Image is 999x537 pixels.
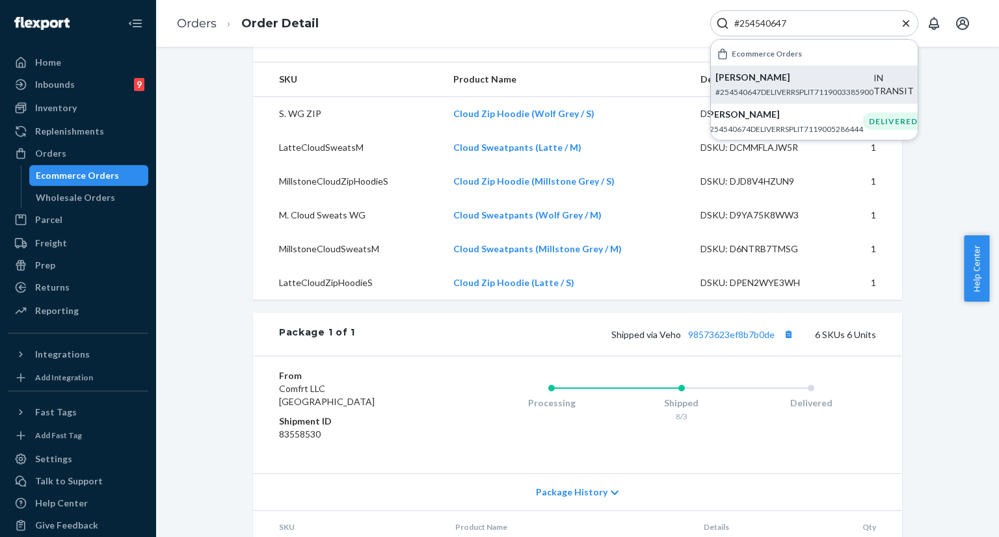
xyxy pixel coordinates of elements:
[35,259,55,272] div: Prep
[863,112,924,130] div: DELIVERED
[253,62,443,97] th: SKU
[443,62,689,97] th: Product Name
[8,428,148,443] a: Add Fast Tag
[729,17,889,30] input: Search Input
[832,164,902,198] td: 1
[166,5,329,43] ol: breadcrumbs
[253,232,443,266] td: MillstoneCloudSweatsM
[279,369,434,382] dt: From
[35,101,77,114] div: Inventory
[8,277,148,298] a: Returns
[705,108,863,121] p: [PERSON_NAME]
[29,165,149,186] a: Ecommerce Orders
[241,16,319,31] a: Order Detail
[8,255,148,276] a: Prep
[611,329,797,340] span: Shipped via Veho
[35,519,98,532] div: Give Feedback
[832,131,902,164] td: 1
[700,276,823,289] div: DSKU: DPEN2WYE3WH
[716,17,729,30] svg: Search Icon
[279,383,375,407] span: Comfrt LLC [GEOGRAPHIC_DATA]
[253,131,443,164] td: LatteCloudSweatsM
[8,98,148,118] a: Inventory
[35,213,62,226] div: Parcel
[715,71,873,84] p: [PERSON_NAME]
[780,326,797,343] button: Copy tracking number
[36,191,115,204] div: Wholesale Orders
[700,242,823,255] div: DSKU: D6NTRB7TMSG
[35,125,104,138] div: Replenishments
[453,176,615,187] a: Cloud Zip Hoodie (Millstone Grey / S)
[8,233,148,254] a: Freight
[899,17,912,31] button: Close Search
[486,397,617,410] div: Processing
[8,370,148,386] a: Add Integration
[832,266,902,300] td: 1
[617,411,747,422] div: 8/3
[453,277,574,288] a: Cloud Zip Hoodie (Latte / S)
[700,175,823,188] div: DSKU: DJD8V4HZUN9
[8,300,148,321] a: Reporting
[14,17,70,30] img: Flexport logo
[177,16,217,31] a: Orders
[35,78,75,91] div: Inbounds
[279,326,355,343] div: Package 1 of 1
[253,198,443,232] td: M. Cloud Sweats WG
[29,187,149,208] a: Wholesale Orders
[8,121,148,142] a: Replenishments
[453,142,581,153] a: Cloud Sweatpants (Latte / M)
[921,10,947,36] button: Open notifications
[617,397,747,410] div: Shipped
[453,243,622,254] a: Cloud Sweatpants (Millstone Grey / M)
[705,124,863,135] p: #254540674DELIVERRSPLIT7119005286444
[134,78,144,91] div: 9
[35,147,66,160] div: Orders
[8,52,148,73] a: Home
[453,209,602,220] a: Cloud Sweatpants (Wolf Grey / M)
[35,372,93,383] div: Add Integration
[715,86,873,98] p: #254540647DELIVERRSPLIT7119003385900
[8,209,148,230] a: Parcel
[253,97,443,131] td: S. WG ZIP
[8,471,148,491] a: Talk to Support
[700,107,823,120] div: DSKU: DB6CJLSJ59U
[35,281,70,294] div: Returns
[35,348,90,361] div: Integrations
[8,449,148,469] a: Settings
[253,164,443,198] td: MillstoneCloudZipHoodieS
[950,10,976,36] button: Open account menu
[8,515,148,536] button: Give Feedback
[8,344,148,365] button: Integrations
[690,62,833,97] th: Details
[732,49,802,58] h6: Ecommerce Orders
[8,143,148,164] a: Orders
[35,406,77,419] div: Fast Tags
[746,397,876,410] div: Delivered
[964,235,989,302] button: Help Center
[355,326,876,343] div: 6 SKUs 6 Units
[453,108,594,119] a: Cloud Zip Hoodie (Wolf Grey / S)
[8,402,148,423] button: Fast Tags
[36,169,119,182] div: Ecommerce Orders
[279,428,434,441] dd: 83558530
[253,266,443,300] td: LatteCloudZipHoodieS
[35,56,61,69] div: Home
[35,497,88,510] div: Help Center
[8,493,148,514] a: Help Center
[122,10,148,36] button: Close Navigation
[35,304,79,317] div: Reporting
[873,72,914,98] div: IN TRANSIT
[35,430,82,441] div: Add Fast Tag
[35,475,103,488] div: Talk to Support
[688,329,775,340] a: 98573623ef8b7b0de
[700,141,823,154] div: DSKU: DCMMFLAJW5R
[35,452,72,465] div: Settings
[832,198,902,232] td: 1
[35,237,67,250] div: Freight
[536,486,607,499] span: Package History
[832,232,902,266] td: 1
[700,209,823,222] div: DSKU: D9YA75K8WW3
[8,74,148,95] a: Inbounds9
[279,415,434,428] dt: Shipment ID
